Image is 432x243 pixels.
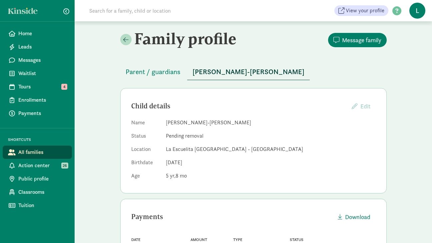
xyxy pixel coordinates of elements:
[346,7,384,15] span: View your profile
[3,27,72,40] a: Home
[166,172,176,179] span: 5
[131,101,346,111] div: Child details
[399,211,432,243] iframe: Chat Widget
[131,145,161,156] dt: Location
[334,5,388,16] a: View your profile
[3,159,72,172] a: Action center 26
[18,56,67,64] span: Messages
[131,172,161,182] dt: Age
[409,3,425,19] span: L
[18,43,67,51] span: Leads
[166,132,376,140] dd: Pending removal
[18,30,67,38] span: Home
[3,93,72,107] a: Enrollments
[18,148,67,156] span: All families
[3,199,72,212] a: Tuition
[131,132,161,143] dt: Status
[18,83,67,91] span: Tours
[131,159,161,169] dt: Birthdate
[18,175,67,183] span: Public profile
[191,237,207,242] span: Amount
[332,210,376,224] button: Download
[120,68,186,76] a: Parent / guardians
[166,145,376,153] dd: La Escuelita [GEOGRAPHIC_DATA] - [GEOGRAPHIC_DATA]
[3,172,72,185] a: Public profile
[187,68,310,76] a: [PERSON_NAME]-[PERSON_NAME]
[3,107,72,120] a: Payments
[3,185,72,199] a: Classrooms
[193,66,304,77] span: [PERSON_NAME]-[PERSON_NAME]
[3,146,72,159] a: All families
[3,67,72,80] a: Waitlist
[18,188,67,196] span: Classrooms
[3,80,72,93] a: Tours 4
[131,119,161,129] dt: Name
[120,29,252,48] h2: Family profile
[233,237,242,242] span: Type
[18,96,67,104] span: Enrollments
[18,201,67,209] span: Tuition
[18,69,67,77] span: Waitlist
[61,84,67,90] span: 4
[187,64,310,80] button: [PERSON_NAME]-[PERSON_NAME]
[85,4,272,17] input: Search for a family, child or location
[166,159,182,166] span: [DATE]
[342,36,381,45] span: Message family
[345,212,370,221] span: Download
[131,237,141,242] span: Date
[328,33,387,47] button: Message family
[18,109,67,117] span: Payments
[131,211,332,222] div: Payments
[166,119,376,127] dd: [PERSON_NAME]-[PERSON_NAME]
[120,64,186,80] button: Parent / guardians
[360,102,370,110] span: Edit
[126,66,181,77] span: Parent / guardians
[3,40,72,54] a: Leads
[61,163,68,169] span: 26
[346,99,376,113] button: Edit
[18,162,67,170] span: Action center
[176,172,187,179] span: 8
[3,54,72,67] a: Messages
[290,237,303,242] span: Status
